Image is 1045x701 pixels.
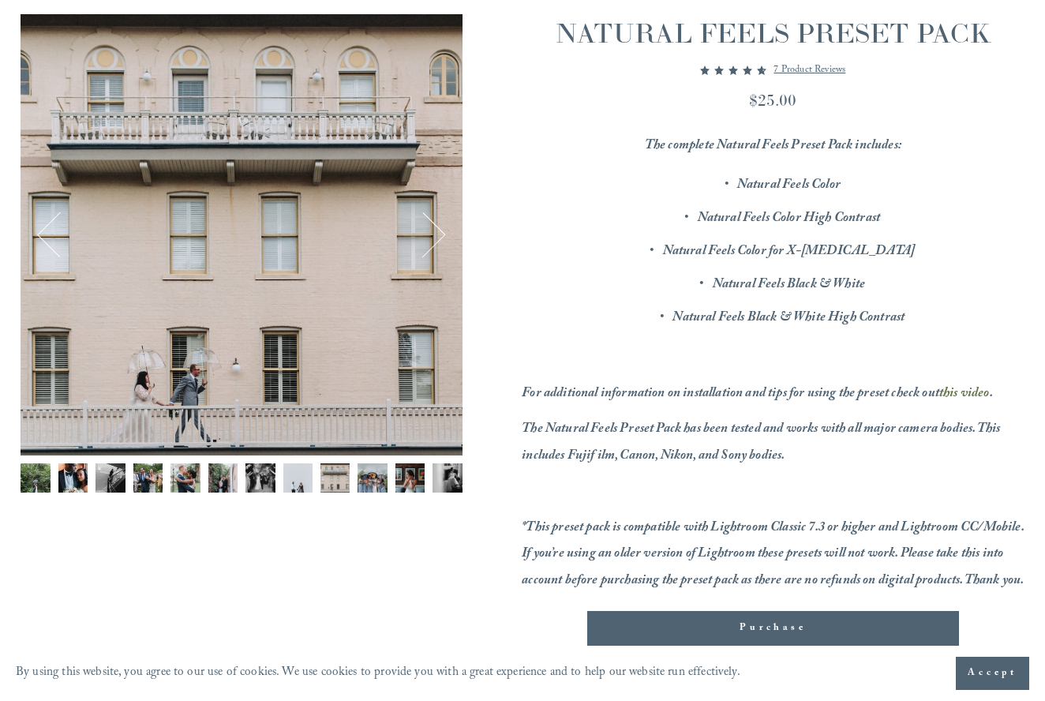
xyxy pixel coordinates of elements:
button: Image 4 of 12 [133,463,163,502]
button: Image 10 of 12 [358,463,387,502]
button: Image 2 of 12 [58,463,88,502]
button: Image 1 of 12 [21,463,50,502]
img: DSCF9013.jpg [208,463,238,493]
em: The complete Natural Feels Preset Pack includes: [645,135,901,158]
button: Image 3 of 12 [96,463,125,502]
div: Gallery [21,14,462,573]
em: The Natural Feels Preset Pack has been tested and works with all major camera bodies. This includ... [522,418,1002,468]
em: For additional information on installation and tips for using the preset check out [522,383,939,406]
button: Image 7 of 12 [245,463,275,502]
img: DSCF8358.jpg [358,463,387,493]
span: Purchase [740,620,806,636]
button: Accept [956,657,1029,690]
img: FUJ15149.jpg [245,463,275,493]
a: this video [939,383,990,406]
button: Previous [36,211,84,258]
button: Image 5 of 12 [170,463,200,502]
button: Image 9 of 12 [320,463,350,502]
img: FUJ14832.jpg [395,463,425,493]
em: *This preset pack is compatible with Lightroom Classic 7.3 or higher and Lightroom CC/Mobile. If ... [522,517,1026,593]
span: Accept [968,665,1017,681]
img: DSCF9372.jpg [433,463,462,493]
img: FUJ18856 copy.jpg [283,463,313,493]
em: Natural Feels Color for X-[MEDICAL_DATA] [663,241,916,264]
em: Natural Feels Black & White High Contrast [672,307,905,330]
button: Image 11 of 12 [395,463,425,502]
button: Next [399,211,447,258]
em: Natural Feels Color High Contrast [698,208,881,231]
img: DSCF7340.jpg [320,463,350,493]
em: Natural Feels Black & White [713,274,866,297]
button: Purchase [587,611,959,646]
div: Gallery thumbnails [21,463,462,502]
p: By using this website, you agree to our use of cookies. We use cookies to provide you with a grea... [16,662,740,685]
button: Image 6 of 12 [208,463,238,502]
button: Image 12 of 12 [433,463,462,502]
img: DSCF8972.jpg [58,463,88,493]
h1: NATURAL FEELS PRESET PACK [522,14,1024,52]
img: DSCF7340.jpg [21,14,462,455]
a: 7 product reviews [773,61,845,80]
em: . [990,383,993,406]
button: Image 8 of 12 [283,463,313,502]
div: $25.00 [522,88,1024,112]
em: Natural Feels Color [737,174,841,197]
